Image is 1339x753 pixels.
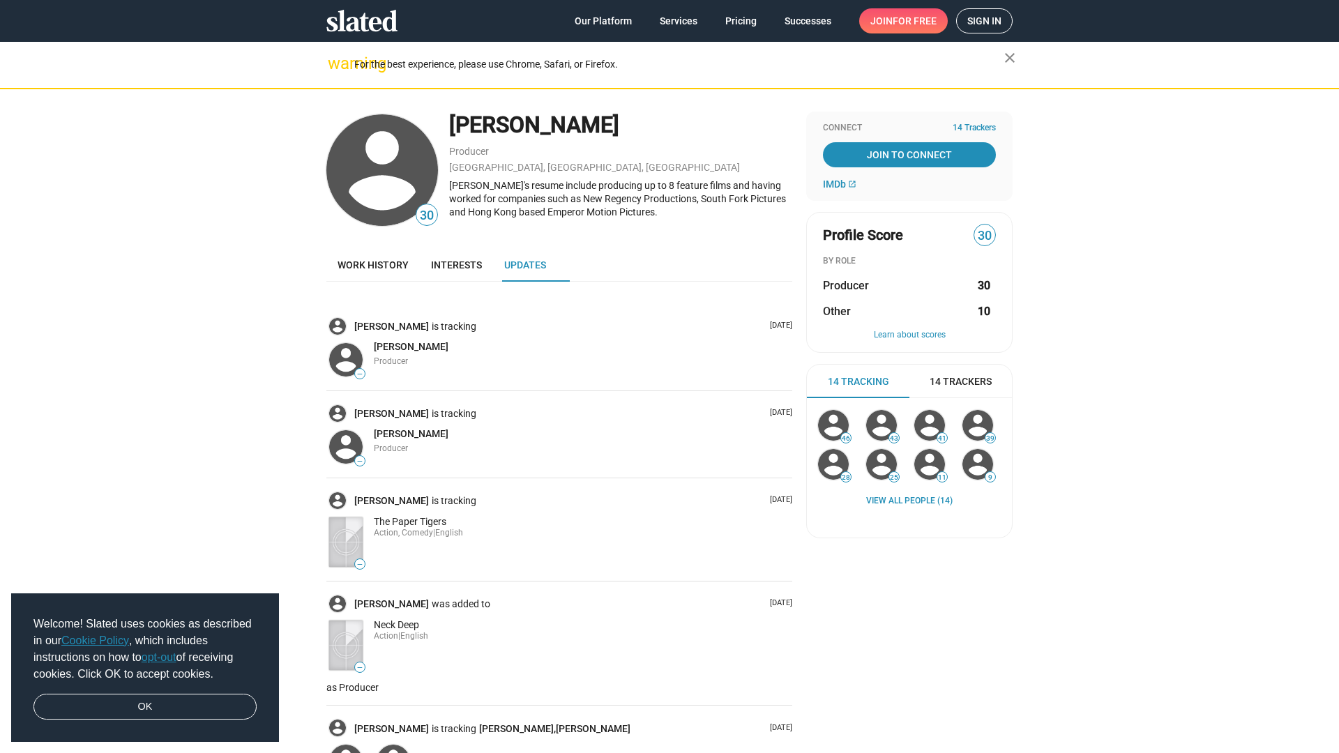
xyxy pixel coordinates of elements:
div: [PERSON_NAME]'s resume include producing up to 8 feature films and having worked for companies su... [449,179,792,218]
a: Work history [326,248,420,282]
a: Joinfor free [859,8,948,33]
mat-icon: open_in_new [848,180,856,188]
span: [PERSON_NAME] [556,723,630,734]
span: Join To Connect [826,142,993,167]
span: Profile Score [823,226,903,245]
a: Sign in [956,8,1013,33]
span: 9 [985,473,995,482]
span: English [400,631,428,641]
span: 30 [974,227,995,245]
span: Our Platform [575,8,632,33]
mat-icon: close [1001,50,1018,66]
a: [PERSON_NAME] [354,722,432,736]
a: [PERSON_NAME] [354,494,432,508]
div: [PERSON_NAME] [449,110,792,140]
a: View all People (14) [866,496,953,507]
a: Services [649,8,709,33]
span: | [398,631,400,641]
span: Other [823,304,851,319]
a: [PERSON_NAME] [374,340,448,353]
span: 14 Trackers [930,375,992,388]
a: opt-out [142,651,176,663]
span: 43 [889,434,899,443]
span: [PERSON_NAME] [374,428,448,439]
a: [GEOGRAPHIC_DATA], [GEOGRAPHIC_DATA], [GEOGRAPHIC_DATA] [449,162,740,173]
span: 46 [841,434,851,443]
a: [PERSON_NAME] [556,722,630,736]
span: Producer [823,278,869,293]
a: Join To Connect [823,142,996,167]
a: [PERSON_NAME] [354,598,432,611]
a: [PERSON_NAME] [354,407,432,420]
span: | [433,528,435,538]
span: Producer [374,356,408,366]
span: Join [870,8,937,33]
a: IMDb [823,178,856,190]
a: dismiss cookie message [33,694,257,720]
span: [PERSON_NAME] [374,341,448,352]
a: Successes [773,8,842,33]
a: Producer [449,146,489,157]
a: Cookie Policy [61,634,129,646]
span: Successes [785,8,831,33]
a: Updates [493,248,557,282]
span: 41 [937,434,947,443]
span: was added to [432,598,493,611]
span: Updates [504,259,546,271]
p: [DATE] [764,598,792,609]
span: 25 [889,473,899,482]
span: Sign in [967,9,1001,33]
a: Interests [420,248,493,282]
span: The Paper Tigers [374,516,446,527]
div: For the best experience, please use Chrome, Safari, or Firefox. [354,55,1004,74]
span: for free [893,8,937,33]
span: 39 [985,434,995,443]
span: Neck Deep [374,619,419,630]
div: BY ROLE [823,256,996,267]
span: — [355,664,365,671]
span: Producer [374,443,408,453]
span: is tracking [432,722,479,736]
span: Welcome! Slated uses cookies as described in our , which includes instructions on how to of recei... [33,616,257,683]
p: as Producer [326,681,792,694]
a: [PERSON_NAME] [374,427,448,441]
a: Pricing [714,8,768,33]
a: [PERSON_NAME], [479,722,556,736]
span: — [355,370,365,378]
mat-icon: warning [328,55,345,72]
div: cookieconsent [11,593,279,743]
p: [DATE] [764,408,792,418]
p: [DATE] [764,723,792,733]
button: Learn about scores [823,330,996,341]
span: 11 [937,473,947,482]
span: is tracking [432,494,479,508]
span: Pricing [725,8,757,33]
strong: 10 [978,304,990,319]
span: — [355,457,365,465]
strong: 30 [978,278,990,293]
span: Action, Comedy [374,528,433,538]
span: is tracking [432,407,479,420]
p: [DATE] [764,495,792,505]
span: Services [660,8,697,33]
span: IMDb [823,178,846,190]
p: [DATE] [764,321,792,331]
a: Our Platform [563,8,643,33]
span: Action [374,631,398,641]
span: [PERSON_NAME], [479,723,556,734]
span: 28 [841,473,851,482]
span: — [355,561,365,568]
span: 14 Trackers [953,123,996,134]
span: 30 [416,206,437,225]
span: Interests [431,259,482,271]
span: is tracking [432,320,479,333]
span: English [435,528,463,538]
a: [PERSON_NAME] [354,320,432,333]
span: 14 Tracking [828,375,889,388]
div: Connect [823,123,996,134]
span: Work history [338,259,409,271]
